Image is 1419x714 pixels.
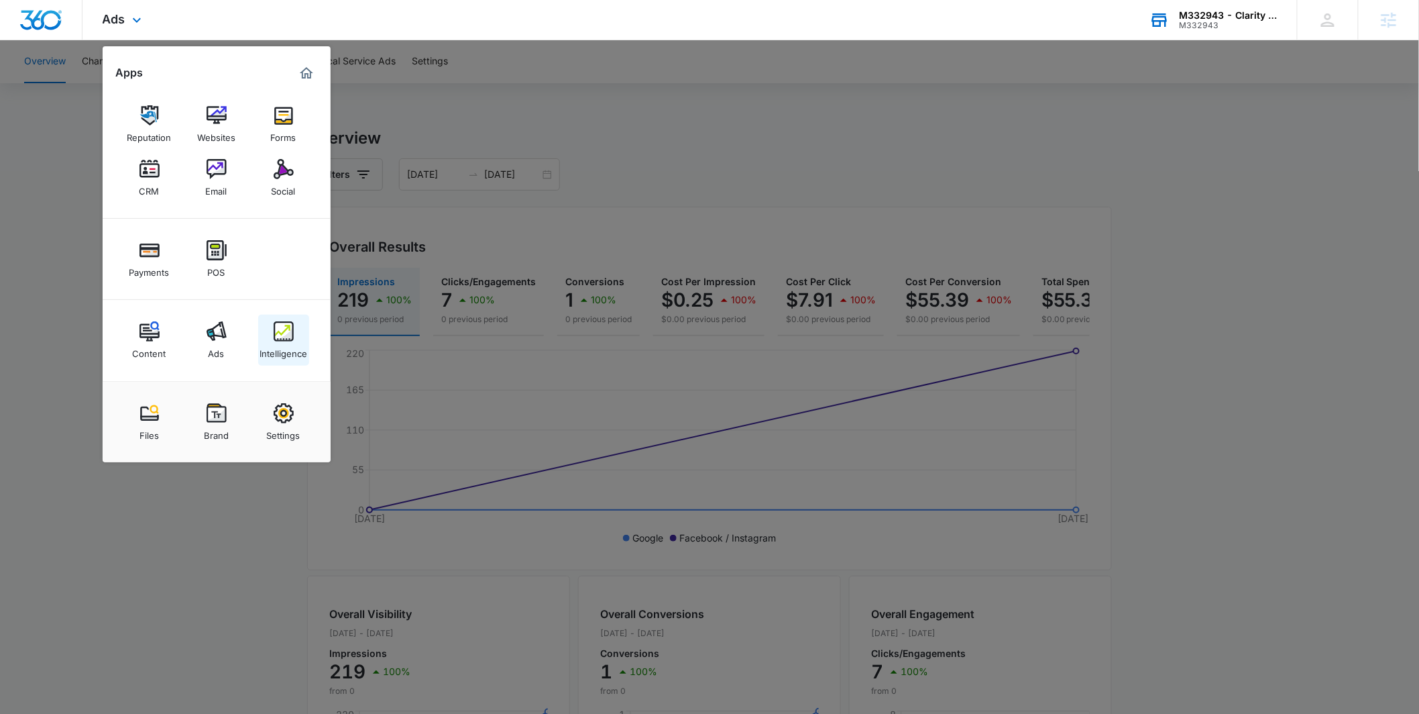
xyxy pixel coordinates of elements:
[124,234,175,285] a: Payments
[21,21,32,32] img: logo_orange.svg
[124,397,175,448] a: Files
[116,66,144,79] h2: Apps
[204,423,229,441] div: Brand
[148,79,226,88] div: Keywords by Traffic
[1180,10,1278,21] div: account name
[38,21,66,32] div: v 4.0.25
[35,35,148,46] div: Domain: [DOMAIN_NAME]
[124,315,175,366] a: Content
[258,397,309,448] a: Settings
[191,234,242,285] a: POS
[258,99,309,150] a: Forms
[36,78,47,89] img: tab_domain_overview_orange.svg
[258,152,309,203] a: Social
[258,315,309,366] a: Intelligence
[197,125,235,143] div: Websites
[139,179,160,197] div: CRM
[139,423,159,441] div: Files
[191,397,242,448] a: Brand
[103,12,125,26] span: Ads
[133,342,166,359] div: Content
[191,152,242,203] a: Email
[267,423,300,441] div: Settings
[124,152,175,203] a: CRM
[206,179,227,197] div: Email
[1180,21,1278,30] div: account id
[124,99,175,150] a: Reputation
[21,35,32,46] img: website_grey.svg
[209,342,225,359] div: Ads
[208,260,225,278] div: POS
[271,125,296,143] div: Forms
[191,99,242,150] a: Websites
[51,79,120,88] div: Domain Overview
[127,125,172,143] div: Reputation
[272,179,296,197] div: Social
[129,260,170,278] div: Payments
[296,62,317,84] a: Marketing 360® Dashboard
[133,78,144,89] img: tab_keywords_by_traffic_grey.svg
[260,342,307,359] div: Intelligence
[191,315,242,366] a: Ads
